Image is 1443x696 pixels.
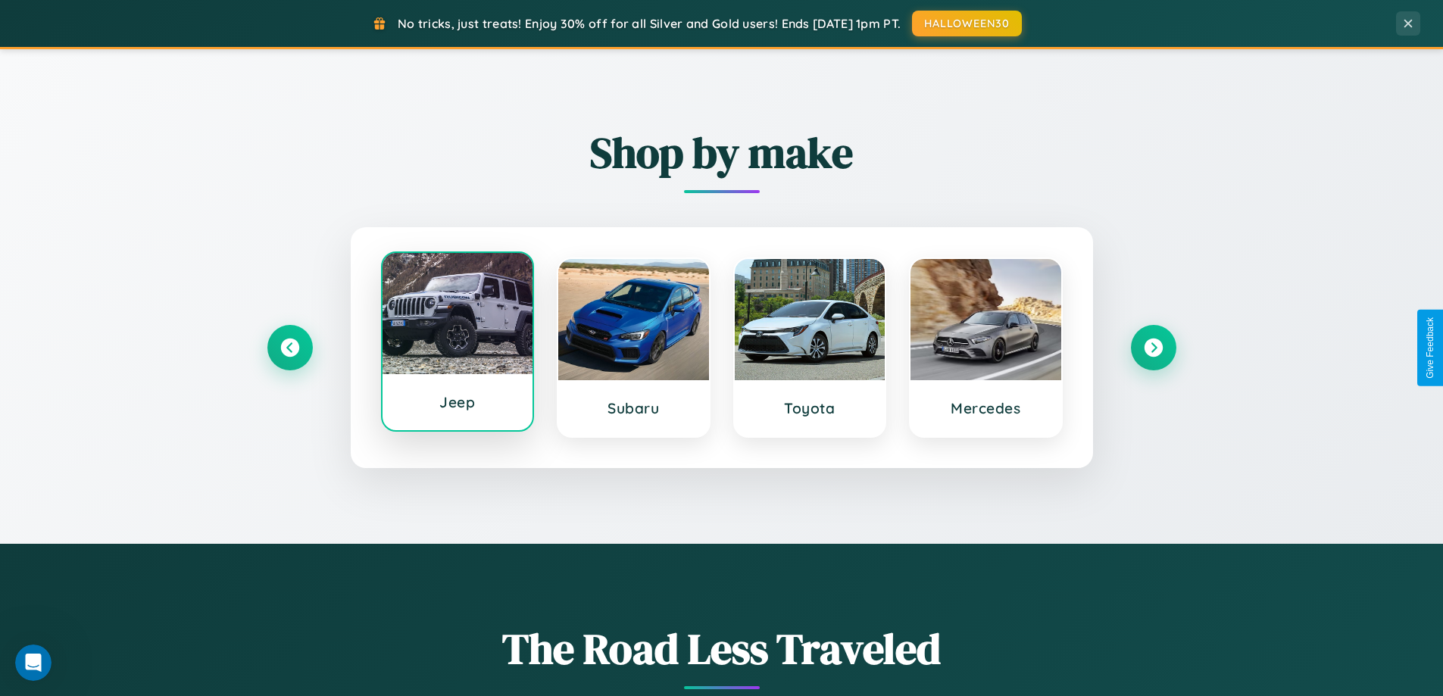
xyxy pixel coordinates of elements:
h3: Jeep [398,393,518,411]
div: Give Feedback [1425,317,1435,379]
button: HALLOWEEN30 [912,11,1022,36]
h3: Subaru [573,399,694,417]
h2: Shop by make [267,123,1176,182]
h3: Mercedes [926,399,1046,417]
h1: The Road Less Traveled [267,620,1176,678]
h3: Toyota [750,399,870,417]
iframe: Intercom live chat [15,645,52,681]
span: No tricks, just treats! Enjoy 30% off for all Silver and Gold users! Ends [DATE] 1pm PT. [398,16,901,31]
